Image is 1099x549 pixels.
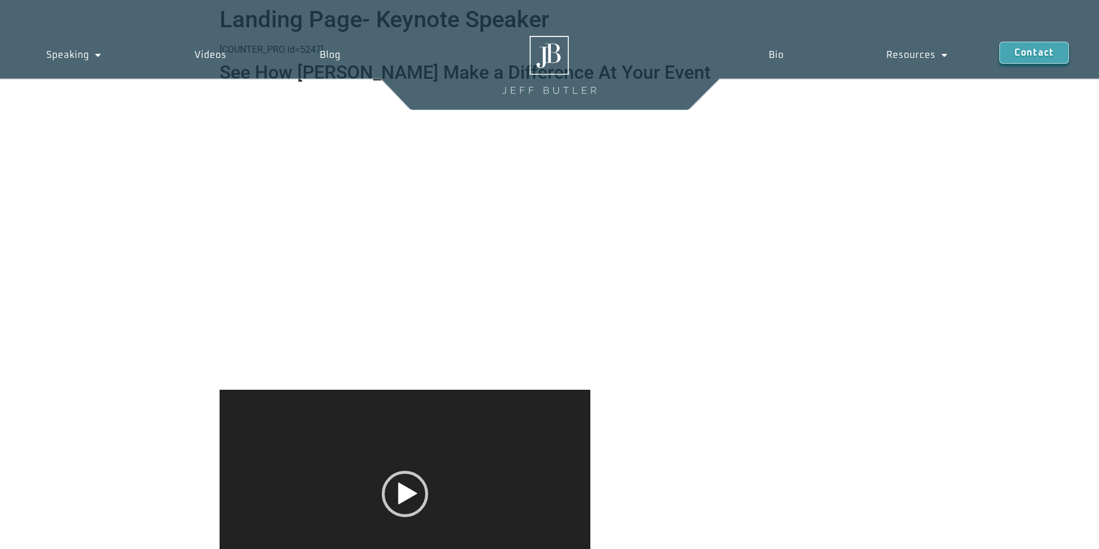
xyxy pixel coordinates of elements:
iframe: Jeff Butler Demo 2022 [220,93,741,386]
a: Resources [835,42,999,68]
a: Blog [273,42,388,68]
nav: Menu [717,42,999,68]
a: Bio [717,42,835,68]
a: Videos [148,42,273,68]
span: Contact [1014,48,1054,57]
div: Play [382,471,428,517]
a: Contact [999,42,1069,64]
